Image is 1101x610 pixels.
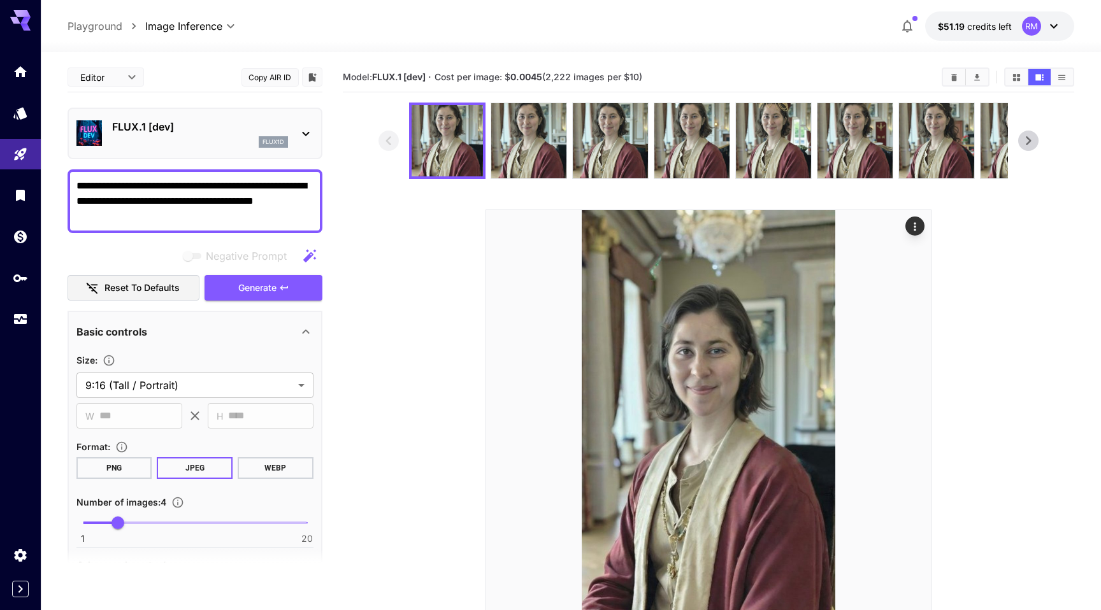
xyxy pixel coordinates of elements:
span: Generate [238,280,277,296]
button: Adjust the dimensions of the generated image by specifying its width and height in pixels, or sel... [97,354,120,367]
button: Show images in video view [1028,69,1051,85]
a: Playground [68,18,122,34]
span: Negative Prompt [206,248,287,264]
img: 9k= [817,103,893,178]
div: Show images in grid viewShow images in video viewShow images in list view [1004,67,1074,87]
div: Home [13,64,28,80]
img: Z [491,103,566,178]
button: Show images in list view [1051,69,1073,85]
div: API Keys [13,270,28,286]
button: Clear Images [943,69,965,85]
b: FLUX.1 [dev] [372,71,426,82]
div: Playground [13,146,28,162]
span: Cost per image: $ (2,222 images per $10) [435,71,642,82]
span: 9:16 (Tall / Portrait) [85,378,293,393]
div: Settings [13,547,28,563]
button: Choose the file format for the output image. [110,441,133,453]
button: PNG [76,457,152,479]
button: Download All [966,69,988,85]
img: 9k= [654,103,730,178]
button: Reset to defaults [68,275,200,301]
p: Basic controls [76,324,147,339]
span: W [85,409,94,423]
button: WEBP [238,457,313,479]
span: Format : [76,441,110,452]
img: 2Q== [981,103,1056,178]
span: Negative prompts are not compatible with the selected model. [180,248,297,264]
button: Expand sidebar [12,581,29,597]
div: FLUX.1 [dev]flux1d [76,114,313,153]
span: Number of images : 4 [76,497,166,507]
b: 0.0045 [510,71,542,82]
div: Usage [13,311,28,327]
button: Add to library [306,69,318,85]
button: JPEG [157,457,233,479]
nav: breadcrumb [68,18,145,34]
span: 1 [81,532,85,545]
p: flux1d [263,138,284,146]
span: Image Inference [145,18,222,34]
div: Basic controls [76,316,313,347]
div: Models [13,105,28,121]
button: Copy AIR ID [241,68,299,87]
img: 9k= [736,103,811,178]
span: H [217,409,223,423]
span: Editor [80,71,120,84]
img: Z [899,103,974,178]
span: Model: [343,71,426,82]
button: Show images in grid view [1005,69,1028,85]
span: Size : [76,355,97,365]
div: Actions [905,216,925,236]
span: $51.19 [938,21,967,32]
span: credits left [967,21,1012,32]
img: 2Q== [573,103,648,178]
div: $51.18839 [938,20,1012,33]
button: Generate [205,275,322,301]
span: 20 [301,532,313,545]
img: Z [412,105,483,176]
div: Wallet [13,229,28,245]
div: Clear ImagesDownload All [942,67,989,87]
button: Specify how many images to generate in a single request. Each image generation will be charged se... [166,496,189,509]
p: · [428,69,431,85]
div: RM [1022,17,1041,36]
p: FLUX.1 [dev] [112,119,288,134]
div: Library [13,187,28,203]
button: $51.18839RM [925,11,1074,41]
